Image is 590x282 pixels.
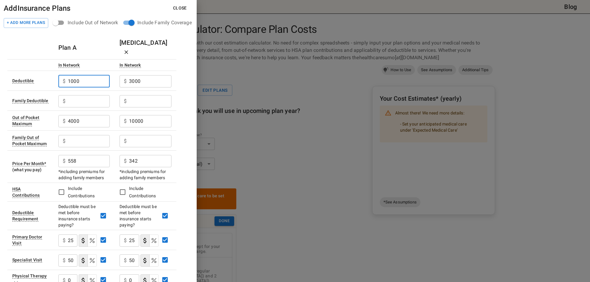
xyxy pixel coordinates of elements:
[124,157,127,165] p: $
[124,118,127,125] p: $
[12,98,49,103] div: Similar to deductible, but applies to your whole family. Once the total money spent by covered by...
[88,254,97,267] button: coinsurance
[58,203,97,228] div: Deductible must be met before insurance starts paying?
[149,254,159,267] button: coinsurance
[80,257,87,264] svg: Select if this service charges a copay (or copayment), a set dollar amount (e.g. $30) you pay to ...
[120,38,171,57] h6: [MEDICAL_DATA]
[120,203,159,228] div: Deductible must be met before insurance starts paying?
[12,273,47,279] div: Physical Therapy
[124,137,127,145] p: $
[124,237,127,244] p: $
[124,78,127,85] p: $
[53,17,123,29] div: position
[63,137,65,145] p: $
[63,78,65,85] p: $
[12,210,38,222] div: This option will be 'Yes' for most plans. If your plan details say something to the effect of 'de...
[149,234,159,247] button: coinsurance
[79,234,97,247] div: cost type
[79,254,88,267] button: copayment
[12,161,46,166] div: Sometimes called 'plan cost'. The portion of the plan premium that comes out of your wallet each ...
[12,234,42,246] div: Visit to your primary doctor for general care (also known as a Primary Care Provider, Primary Car...
[12,115,39,126] div: Sometimes called 'Out of Pocket Limit' or 'Annual Limit'. This is the maximum amount of money tha...
[63,157,65,165] p: $
[68,186,95,198] span: Include Contributions
[137,19,191,26] div: Include Family Coverage
[141,257,149,264] svg: Select if this service charges a copay (or copayment), a set dollar amount (e.g. $30) you pay to ...
[150,257,158,264] svg: Select if this service charges coinsurance, a percentage of the medical expense that you pay to y...
[63,257,65,264] p: $
[79,254,97,267] div: cost type
[88,237,96,244] svg: Select if this service charges coinsurance, a percentage of the medical expense that you pay to y...
[120,63,141,68] div: Costs for services from providers who've agreed on prices with your insurance plan. There are oft...
[129,186,156,198] span: Include Contributions
[58,63,80,68] div: Costs for services from providers who've agreed on prices with your insurance plan. There are oft...
[4,2,70,14] h6: Add Insurance Plans
[12,135,47,146] div: Similar to Out of Pocket Maximum, but applies to your whole family. This is the maximum amount of...
[140,254,150,267] button: copayment
[80,237,87,244] svg: Select if this service charges a copay (or copayment), a set dollar amount (e.g. $30) you pay to ...
[7,150,53,183] td: (what you pay)
[79,234,88,247] button: copayment
[12,257,42,263] div: Sometimes called 'Specialist' or 'Specialist Office Visit'. This is a visit to a doctor with a sp...
[68,19,118,26] div: Include Out of Network
[150,237,158,244] svg: Select if this service charges coinsurance, a percentage of the medical expense that you pay to y...
[123,17,196,29] div: position
[53,150,115,183] td: *including premiums for adding family members
[4,18,48,28] button: Add Plan to Comparison
[12,187,40,198] div: Leave the checkbox empty if you don't what an HSA (Health Savings Account) is. If the insurance p...
[124,257,127,264] p: $
[63,98,65,105] p: $
[141,237,149,244] svg: Select if this service charges a copay (or copayment), a set dollar amount (e.g. $30) you pay to ...
[115,150,176,183] td: *including premiums for adding family members
[63,118,65,125] p: $
[140,254,159,267] div: cost type
[88,234,97,247] button: coinsurance
[58,43,77,52] h6: Plan A
[12,78,34,83] div: Amount of money you must individually pay from your pocket before the health plan starts to pay. ...
[63,237,65,244] p: $
[140,234,159,247] div: cost type
[124,98,127,105] p: $
[140,234,150,247] button: copayment
[88,257,96,264] svg: Select if this service charges coinsurance, a percentage of the medical expense that you pay to y...
[168,2,192,14] button: Close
